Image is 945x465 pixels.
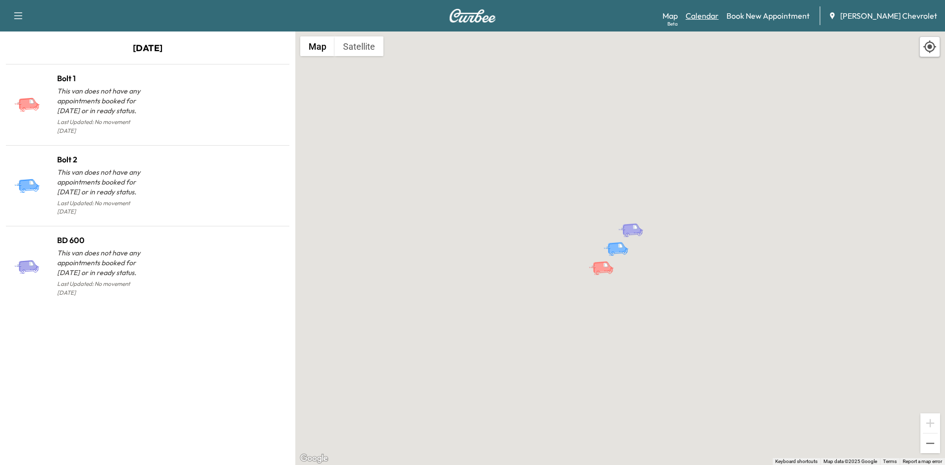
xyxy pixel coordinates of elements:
div: Beta [667,20,678,28]
p: Last Updated: No movement [DATE] [57,197,148,218]
gmp-advanced-marker: BD 600 [618,213,652,230]
gmp-advanced-marker: Bolt 1 [588,250,623,268]
span: Map data ©2025 Google [823,459,877,464]
button: Show street map [300,36,335,56]
button: Keyboard shortcuts [775,458,818,465]
img: Curbee Logo [449,9,496,23]
div: Recenter map [919,36,940,57]
button: Zoom out [920,434,940,453]
a: Book New Appointment [726,10,810,22]
button: Zoom in [920,413,940,433]
span: [PERSON_NAME] Chevrolet [840,10,937,22]
p: Last Updated: No movement [DATE] [57,116,148,137]
button: Show satellite imagery [335,36,383,56]
p: This van does not have any appointments booked for [DATE] or in ready status. [57,167,148,197]
a: Terms (opens in new tab) [883,459,897,464]
h1: Bolt 1 [57,72,148,84]
h1: BD 600 [57,234,148,246]
gmp-advanced-marker: Bolt 2 [603,231,637,248]
a: MapBeta [662,10,678,22]
p: This van does not have any appointments booked for [DATE] or in ready status. [57,248,148,278]
a: Report a map error [903,459,942,464]
a: Calendar [686,10,719,22]
h1: Bolt 2 [57,154,148,165]
a: Open this area in Google Maps (opens a new window) [298,452,330,465]
img: Google [298,452,330,465]
p: This van does not have any appointments booked for [DATE] or in ready status. [57,86,148,116]
p: Last Updated: No movement [DATE] [57,278,148,299]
